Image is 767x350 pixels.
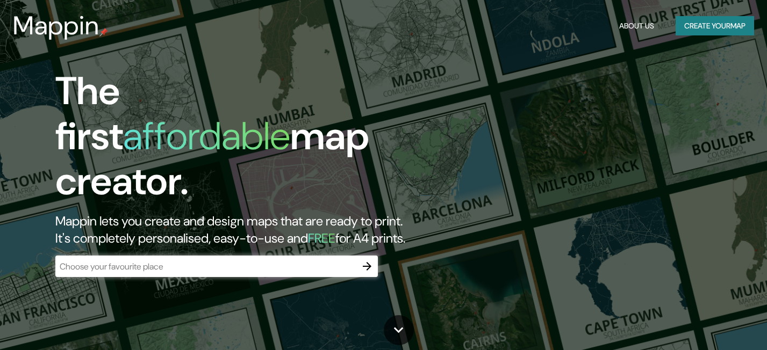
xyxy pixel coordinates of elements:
h5: FREE [308,230,335,246]
h1: The first map creator. [55,69,439,213]
button: About Us [615,16,658,36]
h1: affordable [123,111,290,161]
h3: Mappin [13,11,99,41]
iframe: Help widget launcher [671,308,755,338]
img: mappin-pin [99,28,108,37]
button: Create yourmap [676,16,754,36]
input: Choose your favourite place [55,260,356,273]
h2: Mappin lets you create and design maps that are ready to print. It's completely personalised, eas... [55,213,439,247]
